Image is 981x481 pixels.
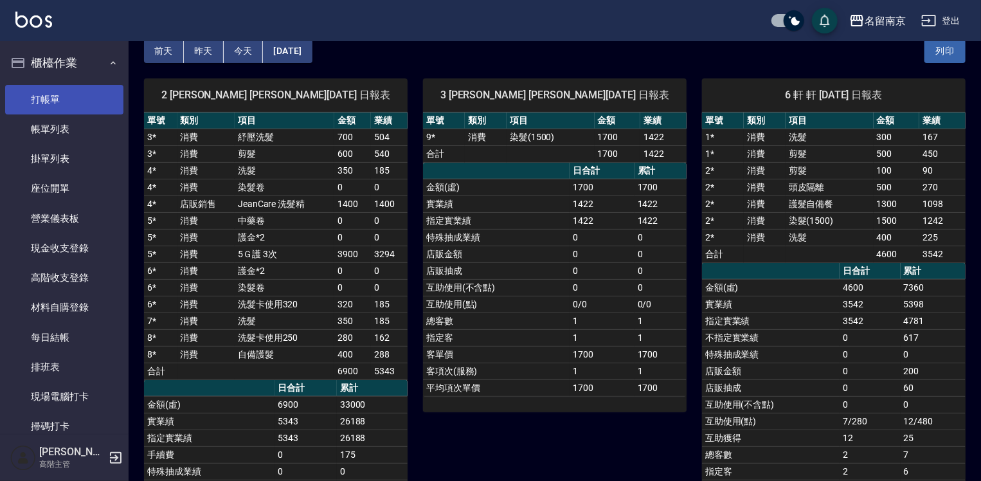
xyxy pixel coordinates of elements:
td: 0 [371,229,408,246]
td: 0 [334,179,371,195]
td: 剪髮 [235,145,334,162]
th: 類別 [465,113,507,129]
th: 業績 [919,113,966,129]
a: 高階收支登錄 [5,263,123,293]
td: 消費 [744,195,786,212]
td: 7360 [901,279,966,296]
td: 1 [570,313,634,329]
td: 400 [334,346,371,363]
td: 洗髮 [786,229,874,246]
td: 1700 [595,129,641,145]
td: 消費 [177,296,235,313]
td: 1422 [570,212,634,229]
td: 200 [901,363,966,379]
td: 互助使用(不含點) [702,396,840,413]
td: 600 [334,145,371,162]
td: 185 [371,296,408,313]
td: 洗髮卡使用320 [235,296,334,313]
td: 0 [634,279,687,296]
td: 500 [874,179,920,195]
td: 1098 [919,195,966,212]
td: 90 [919,162,966,179]
td: 消費 [177,346,235,363]
td: 1 [570,363,634,379]
td: 300 [874,129,920,145]
td: 26188 [337,430,408,446]
td: 1 [570,329,634,346]
th: 業績 [371,113,408,129]
td: 互助使用(不含點) [423,279,570,296]
td: 400 [874,229,920,246]
td: 1700 [634,346,687,363]
td: 0 [634,229,687,246]
td: 剪髮 [786,162,874,179]
td: 染髮(1500) [786,212,874,229]
td: 225 [919,229,966,246]
td: 0 [570,246,634,262]
td: 5343 [274,430,336,446]
td: 總客數 [423,313,570,329]
th: 累計 [634,163,687,179]
th: 金額 [595,113,641,129]
td: 185 [371,313,408,329]
td: 自備護髮 [235,346,334,363]
td: 1700 [595,145,641,162]
td: 指定客 [702,463,840,480]
td: 消費 [177,246,235,262]
td: 0 [274,446,336,463]
button: 列印 [924,39,966,63]
td: 消費 [744,212,786,229]
td: 0 [840,329,900,346]
td: 5398 [901,296,966,313]
td: 消費 [465,129,507,145]
td: 洗髮 [235,162,334,179]
td: 500 [874,145,920,162]
td: 3542 [840,313,900,329]
td: 平均項次單價 [423,379,570,396]
td: 0 [840,346,900,363]
td: 互助使用(點) [423,296,570,313]
td: 合計 [144,363,177,379]
td: 消費 [177,179,235,195]
td: 60 [901,379,966,396]
td: 4781 [901,313,966,329]
a: 帳單列表 [5,114,123,144]
th: 業績 [640,113,687,129]
td: 染髮(1500) [507,129,595,145]
td: 中藥卷 [235,212,334,229]
td: 0 [840,363,900,379]
th: 累計 [337,380,408,397]
td: 617 [901,329,966,346]
img: Person [10,445,36,471]
td: 染髮卷 [235,279,334,296]
td: 0 [334,279,371,296]
td: 0 [274,463,336,480]
button: 今天 [224,39,264,63]
a: 掛單列表 [5,144,123,174]
button: 名留南京 [844,8,911,34]
td: 350 [334,162,371,179]
td: 0 [371,262,408,279]
td: 消費 [744,129,786,145]
button: 昨天 [184,39,224,63]
td: 指定客 [423,329,570,346]
a: 每日結帳 [5,323,123,352]
td: 1500 [874,212,920,229]
th: 單號 [423,113,465,129]
td: 紓壓洗髮 [235,129,334,145]
td: 頭皮隔離 [786,179,874,195]
td: 消費 [177,229,235,246]
td: 0 [334,229,371,246]
td: 店販銷售 [177,195,235,212]
th: 項目 [786,113,874,129]
td: 洗髮 [235,313,334,329]
td: 消費 [744,229,786,246]
td: 消費 [177,162,235,179]
td: 0 [901,396,966,413]
th: 項目 [235,113,334,129]
td: 特殊抽成業績 [423,229,570,246]
td: 25 [901,430,966,446]
td: 0 [337,463,408,480]
td: 實業績 [702,296,840,313]
td: 消費 [177,313,235,329]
